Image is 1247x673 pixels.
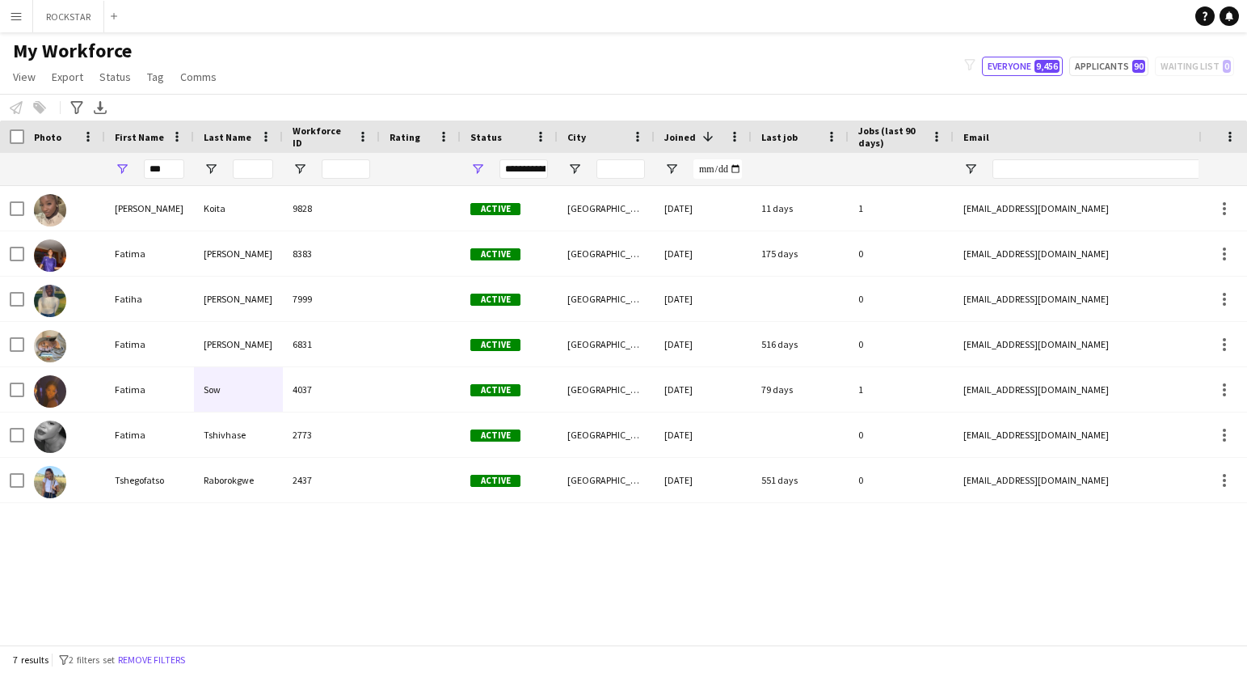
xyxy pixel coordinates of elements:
div: Koita [194,186,283,231]
div: 9828 [283,186,380,231]
div: 11 days [752,186,849,231]
div: [PERSON_NAME] [194,322,283,366]
span: Active [470,203,520,215]
div: 2437 [283,458,380,502]
div: Fatima [105,231,194,276]
span: Active [470,294,520,306]
input: First Name Filter Input [144,159,184,179]
span: Tag [147,70,164,84]
div: [DATE] [655,458,752,502]
button: Open Filter Menu [115,162,129,176]
div: [DATE] [655,186,752,231]
span: Active [470,384,520,396]
button: Everyone9,456 [982,57,1063,76]
span: Comms [180,70,217,84]
div: Raborokgwe [194,458,283,502]
div: [PERSON_NAME] [194,231,283,276]
div: [DATE] [655,413,752,457]
div: 551 days [752,458,849,502]
input: Joined Filter Input [693,159,742,179]
span: Last job [761,131,798,143]
button: Open Filter Menu [204,162,218,176]
div: Fatiha [105,277,194,321]
div: [GEOGRAPHIC_DATA] [558,367,655,412]
div: 79 days [752,367,849,412]
span: 9,456 [1034,60,1060,73]
span: Jobs (last 90 days) [858,125,925,149]
img: Fatima Tshivhase [34,421,66,453]
div: [DATE] [655,231,752,276]
div: 0 [849,231,954,276]
div: 516 days [752,322,849,366]
button: Remove filters [115,651,188,669]
input: Last Name Filter Input [233,159,273,179]
span: Status [470,131,502,143]
div: 6831 [283,322,380,366]
span: Active [470,430,520,442]
div: [GEOGRAPHIC_DATA] [558,458,655,502]
div: [DATE] [655,367,752,412]
span: Active [470,339,520,351]
button: Open Filter Menu [664,162,679,176]
div: [GEOGRAPHIC_DATA] [558,186,655,231]
div: [DATE] [655,277,752,321]
input: City Filter Input [596,159,645,179]
div: 2773 [283,413,380,457]
div: Fatima [105,413,194,457]
div: Tshegofatso [105,458,194,502]
img: Fatima Kabia [34,330,66,362]
img: Fatima Sow [34,375,66,408]
div: [DATE] [655,322,752,366]
div: 0 [849,413,954,457]
span: 90 [1132,60,1145,73]
div: 8383 [283,231,380,276]
app-action-btn: Export XLSX [91,98,110,117]
div: 175 days [752,231,849,276]
div: 4037 [283,367,380,412]
button: Applicants90 [1069,57,1148,76]
div: Tshivhase [194,413,283,457]
button: Open Filter Menu [470,162,485,176]
a: Export [45,66,90,87]
span: City [567,131,586,143]
div: [PERSON_NAME] [194,277,283,321]
span: Active [470,248,520,260]
div: 1 [849,367,954,412]
span: Joined [664,131,696,143]
img: Fatoumata Koita [34,194,66,226]
span: Rating [390,131,420,143]
button: Open Filter Menu [293,162,307,176]
img: Fatiha Yahya [34,285,66,317]
div: [GEOGRAPHIC_DATA] [558,231,655,276]
span: Workforce ID [293,125,351,149]
app-action-btn: Advanced filters [67,98,86,117]
button: ROCKSTAR [33,1,104,32]
div: [GEOGRAPHIC_DATA] [558,277,655,321]
span: 2 filters set [69,654,115,666]
span: First Name [115,131,164,143]
div: 0 [849,277,954,321]
button: Open Filter Menu [567,162,582,176]
span: My Workforce [13,39,132,63]
div: [PERSON_NAME] [105,186,194,231]
a: Status [93,66,137,87]
span: Active [470,475,520,487]
div: [GEOGRAPHIC_DATA] [558,413,655,457]
div: Fatima [105,367,194,412]
span: Photo [34,131,61,143]
input: Workforce ID Filter Input [322,159,370,179]
a: Tag [141,66,171,87]
div: [GEOGRAPHIC_DATA] [558,322,655,366]
a: View [6,66,42,87]
span: View [13,70,36,84]
a: Comms [174,66,223,87]
div: Fatima [105,322,194,366]
div: 7999 [283,277,380,321]
div: 0 [849,458,954,502]
span: Email [963,131,989,143]
button: Open Filter Menu [963,162,978,176]
span: Last Name [204,131,251,143]
img: Fatima Pasha [34,239,66,272]
div: 0 [849,322,954,366]
span: Export [52,70,83,84]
